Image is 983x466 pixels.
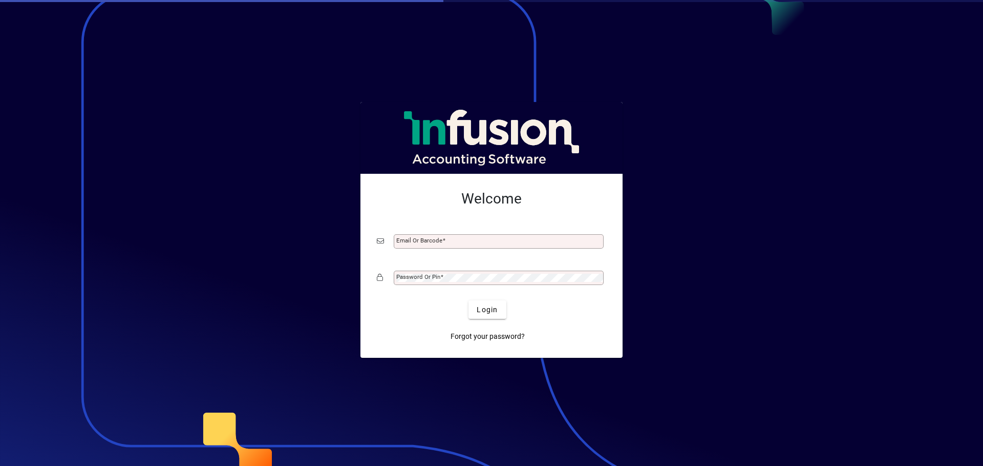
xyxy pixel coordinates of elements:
[396,273,440,280] mat-label: Password or Pin
[468,300,506,319] button: Login
[396,237,442,244] mat-label: Email or Barcode
[451,331,525,342] span: Forgot your password?
[377,190,606,208] h2: Welcome
[446,327,529,346] a: Forgot your password?
[477,305,498,315] span: Login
